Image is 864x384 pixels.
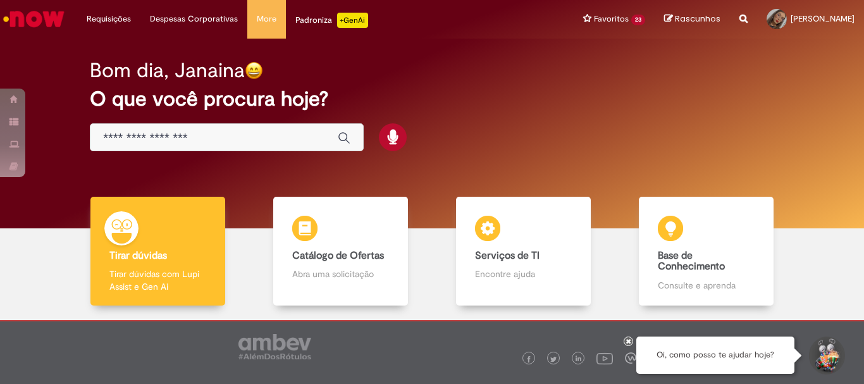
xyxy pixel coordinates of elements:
[807,337,845,375] button: Iniciar Conversa de Suporte
[292,249,384,262] b: Catálogo de Ofertas
[675,13,720,25] span: Rascunhos
[66,197,249,306] a: Tirar dúvidas Tirar dúvidas com Lupi Assist e Gen Ai
[87,13,131,25] span: Requisições
[625,352,636,364] img: logo_footer_workplace.png
[658,249,725,273] b: Base de Conhecimento
[109,249,167,262] b: Tirar dúvidas
[109,268,206,293] p: Tirar dúvidas com Lupi Assist e Gen Ai
[432,197,615,306] a: Serviços de TI Encontre ajuda
[90,88,774,110] h2: O que você procura hoje?
[249,197,432,306] a: Catálogo de Ofertas Abra uma solicitação
[791,13,855,24] span: [PERSON_NAME]
[337,13,368,28] p: +GenAi
[295,13,368,28] div: Padroniza
[238,334,311,359] img: logo_footer_ambev_rotulo_gray.png
[596,350,613,366] img: logo_footer_youtube.png
[550,356,557,362] img: logo_footer_twitter.png
[658,279,754,292] p: Consulte e aprenda
[576,356,582,363] img: logo_footer_linkedin.png
[526,356,532,362] img: logo_footer_facebook.png
[1,6,66,32] img: ServiceNow
[631,15,645,25] span: 23
[594,13,629,25] span: Favoritos
[475,249,540,262] b: Serviços de TI
[150,13,238,25] span: Despesas Corporativas
[245,61,263,80] img: happy-face.png
[475,268,571,280] p: Encontre ajuda
[664,13,720,25] a: Rascunhos
[257,13,276,25] span: More
[636,337,794,374] div: Oi, como posso te ajudar hoje?
[615,197,798,306] a: Base de Conhecimento Consulte e aprenda
[90,59,245,82] h2: Bom dia, Janaina
[292,268,388,280] p: Abra uma solicitação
